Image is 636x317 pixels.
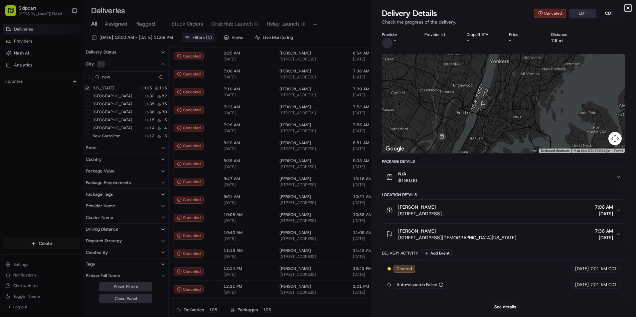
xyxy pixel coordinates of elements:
span: N/A [398,170,417,177]
a: 💻API Documentation [54,94,109,106]
a: Open this area in Google Maps (opens a new window) [384,145,406,153]
span: [PERSON_NAME] [398,204,436,210]
a: 📗Knowledge Base [4,94,54,106]
button: N/A$180.00 [382,166,625,188]
div: 📗 [7,97,12,102]
span: Auto-dispatch Failed [397,282,437,288]
div: - [467,38,498,43]
button: CDT [596,9,622,18]
div: Delivery Activity [382,251,418,256]
p: Check the progress of the delivery. [382,19,625,25]
span: Delivery Details [382,8,437,19]
img: Nash [7,7,20,20]
span: 7:06 AM [595,204,613,210]
span: 7:01 AM CDT [590,266,617,272]
input: Clear [17,43,110,50]
button: [PERSON_NAME][STREET_ADDRESS][DEMOGRAPHIC_DATA][US_STATE]7:36 AM[DATE] [382,224,625,245]
div: - [509,38,541,43]
span: [STREET_ADDRESS] [398,210,442,217]
img: 1736555255976-a54dd68f-1ca7-489b-9aae-adbdc363a1c4 [7,63,19,75]
span: Created [397,266,412,272]
div: 💻 [56,97,62,102]
button: See details [491,302,519,312]
span: [DATE] [595,234,613,241]
button: Keyboard shortcuts [541,149,569,153]
span: Map data ©2025 Google [573,149,610,153]
span: - [394,38,396,43]
a: Terms (opens in new tab) [614,149,623,153]
div: Start new chat [23,63,109,70]
div: Provider Id [424,32,456,37]
span: [DATE] [595,210,613,217]
img: Google [384,145,406,153]
div: We're available if you need us! [23,70,84,75]
button: [PERSON_NAME][STREET_ADDRESS]7:06 AM[DATE] [382,200,625,221]
div: Price [509,32,541,37]
div: Location Details [382,192,625,197]
button: Map camera controls [608,132,622,145]
span: [DATE] [575,282,589,288]
button: Canceled [534,9,566,18]
button: EDT [569,9,596,18]
span: API Documentation [63,96,107,103]
span: [DATE] [575,266,589,272]
span: Pylon [66,113,80,118]
button: Start new chat [113,65,121,73]
span: [STREET_ADDRESS][DEMOGRAPHIC_DATA][US_STATE] [398,234,516,241]
button: Add Event [422,249,452,257]
span: [PERSON_NAME] [398,228,436,234]
p: Welcome 👋 [7,27,121,37]
div: Dropoff ETA [467,32,498,37]
span: 7:36 AM [595,228,613,234]
div: Package Details [382,159,625,164]
div: Distance [551,32,583,37]
div: Provider [382,32,413,37]
span: $180.00 [398,177,417,184]
a: Powered byPylon [47,112,80,118]
span: Knowledge Base [13,96,51,103]
div: 7.9 mi [551,38,583,43]
span: 7:01 AM CDT [590,282,617,288]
